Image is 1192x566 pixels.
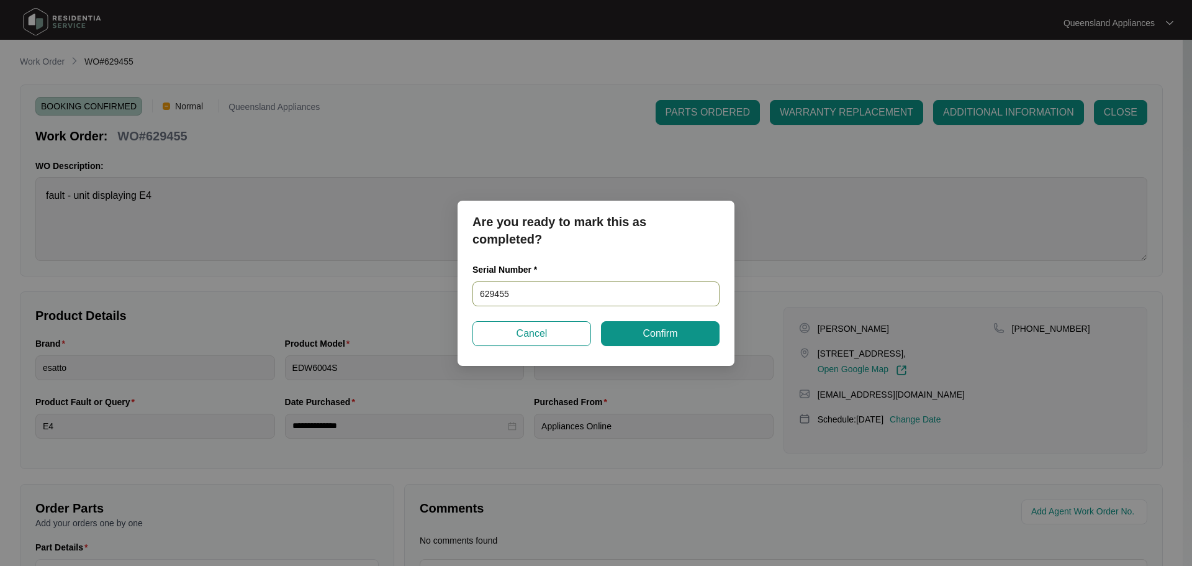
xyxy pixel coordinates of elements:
button: Confirm [601,321,720,346]
p: completed? [472,231,720,248]
span: Cancel [517,326,548,341]
p: Are you ready to mark this as [472,213,720,231]
span: Confirm [643,326,677,341]
label: Serial Number * [472,263,546,276]
button: Cancel [472,321,591,346]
